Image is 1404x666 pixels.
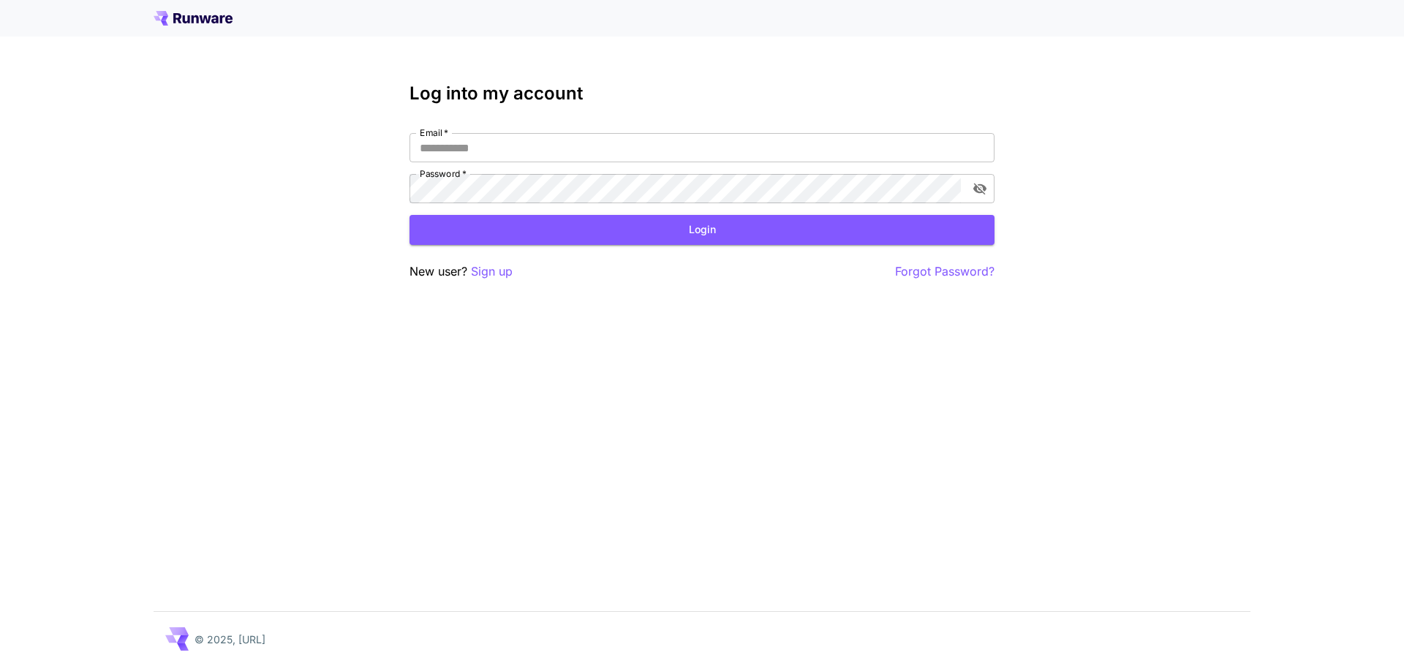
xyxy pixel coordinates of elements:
[195,632,265,647] p: © 2025, [URL]
[895,262,994,281] button: Forgot Password?
[409,215,994,245] button: Login
[967,175,993,202] button: toggle password visibility
[471,262,513,281] button: Sign up
[409,83,994,104] h3: Log into my account
[420,126,448,139] label: Email
[409,262,513,281] p: New user?
[420,167,467,180] label: Password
